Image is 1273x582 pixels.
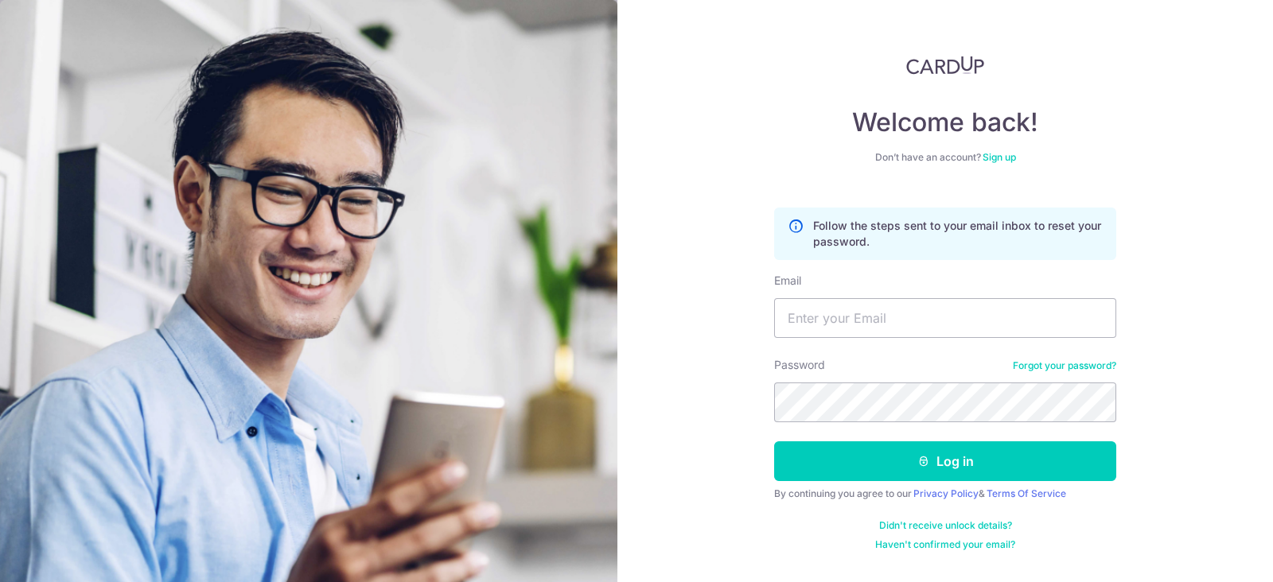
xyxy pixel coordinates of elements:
a: Terms Of Service [987,487,1066,499]
input: Enter your Email [774,298,1116,338]
a: Sign up [983,151,1016,163]
p: Follow the steps sent to your email inbox to reset your password. [813,218,1103,250]
div: By continuing you agree to our & [774,487,1116,500]
a: Privacy Policy [913,487,979,499]
h4: Welcome back! [774,107,1116,138]
a: Forgot your password? [1013,359,1116,372]
img: CardUp Logo [906,56,984,75]
a: Haven't confirmed your email? [875,538,1015,551]
button: Log in [774,441,1116,481]
label: Email [774,273,801,289]
label: Password [774,357,825,373]
a: Didn't receive unlock details? [879,519,1012,532]
div: Don’t have an account? [774,151,1116,164]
